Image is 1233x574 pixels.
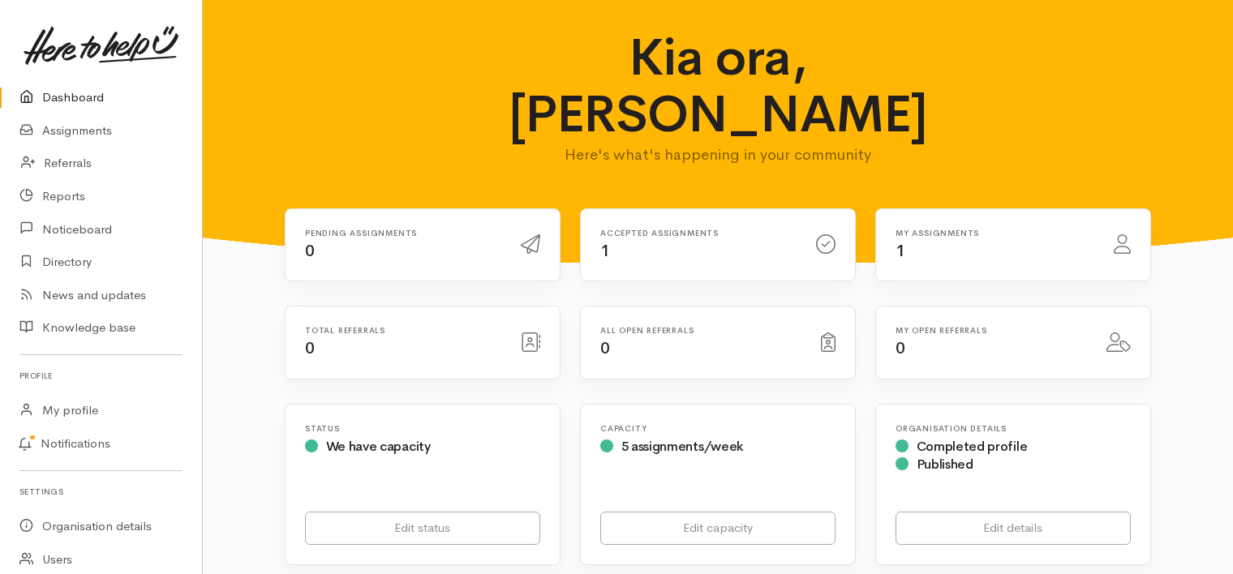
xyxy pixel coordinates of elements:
h1: Kia ora, [PERSON_NAME] [480,29,956,143]
h6: Settings [19,481,183,503]
h6: Status [305,424,540,433]
h6: My assignments [896,229,1094,238]
p: Here's what's happening in your community [480,143,956,166]
a: Edit details [896,512,1131,545]
a: Edit status [305,512,540,545]
span: Completed profile [917,438,1028,455]
h6: Capacity [600,424,836,433]
h6: Total referrals [305,326,501,335]
h6: Organisation Details [896,424,1131,433]
h6: My open referrals [896,326,1087,335]
h6: Accepted assignments [600,229,797,238]
h6: Pending assignments [305,229,501,238]
span: 0 [896,338,905,358]
span: 0 [600,338,610,358]
h6: Profile [19,365,183,387]
span: 0 [305,338,315,358]
a: Edit capacity [600,512,836,545]
h6: All open referrals [600,326,801,335]
span: 0 [305,241,315,261]
span: 1 [896,241,905,261]
span: 1 [600,241,610,261]
span: Published [917,456,973,473]
span: 5 assignments/week [621,438,743,455]
span: We have capacity [326,438,431,455]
